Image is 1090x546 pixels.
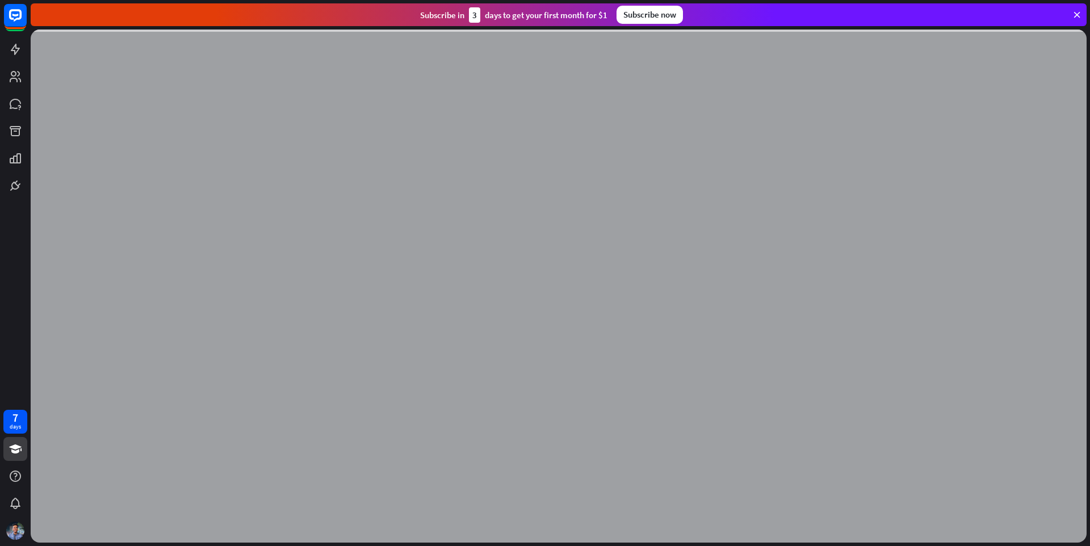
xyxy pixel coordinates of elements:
[12,413,18,423] div: 7
[3,410,27,434] a: 7 days
[469,7,480,23] div: 3
[420,7,607,23] div: Subscribe in days to get your first month for $1
[617,6,683,24] div: Subscribe now
[10,423,21,431] div: days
